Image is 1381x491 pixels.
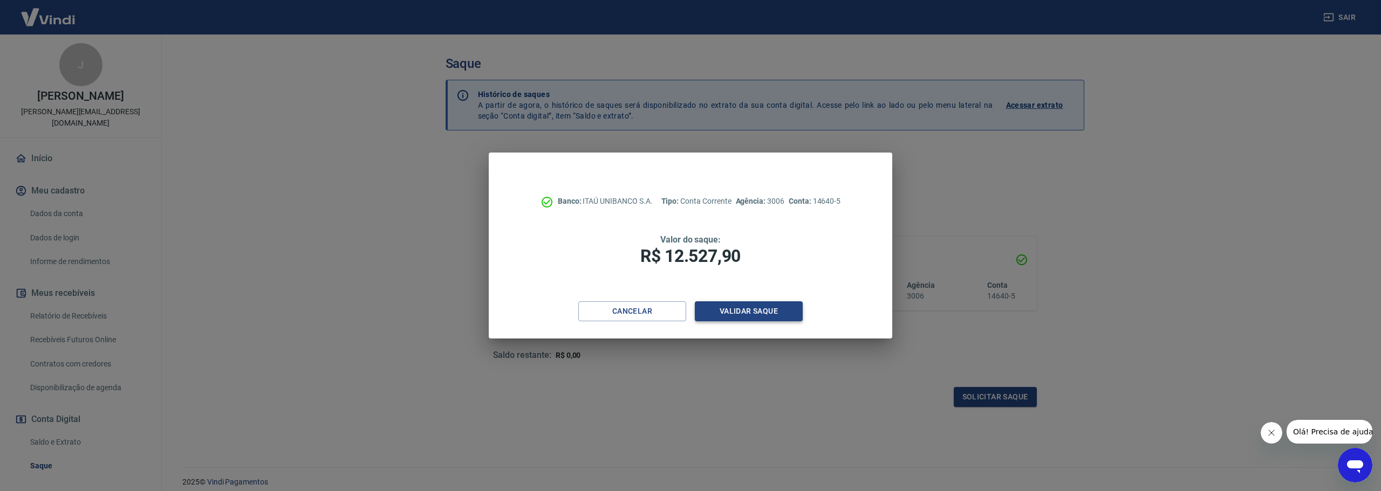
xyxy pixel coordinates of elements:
[578,301,686,321] button: Cancelar
[1338,448,1372,482] iframe: Botão para abrir a janela de mensagens
[661,197,681,205] span: Tipo:
[736,196,784,207] p: 3006
[789,196,840,207] p: 14640-5
[660,234,721,245] span: Valor do saque:
[736,197,768,205] span: Agência:
[1261,422,1282,444] iframe: Fechar mensagem
[640,246,741,266] span: R$ 12.527,90
[789,197,813,205] span: Conta:
[558,197,583,205] span: Banco:
[558,196,653,207] p: ITAÚ UNIBANCO S.A.
[695,301,803,321] button: Validar saque
[1287,420,1372,444] iframe: Mensagem da empresa
[6,8,91,16] span: Olá! Precisa de ajuda?
[661,196,731,207] p: Conta Corrente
